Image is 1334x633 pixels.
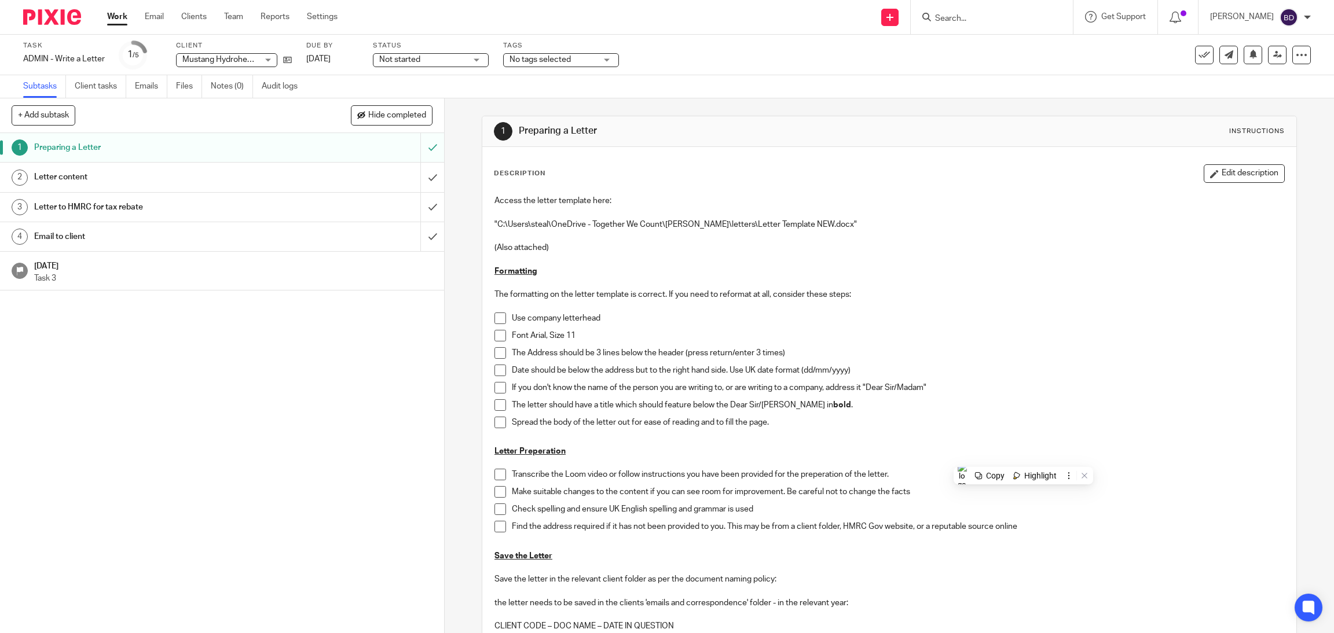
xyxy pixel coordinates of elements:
[12,229,28,245] div: 4
[262,75,306,98] a: Audit logs
[23,53,105,65] div: ADMIN - Write a Letter
[1101,13,1146,21] span: Get Support
[34,198,284,216] h1: Letter to HMRC for tax rebate
[34,228,284,245] h1: Email to client
[181,11,207,23] a: Clients
[494,573,1284,585] p: Save the letter in the relevant client folder as per the document naming policy:
[23,75,66,98] a: Subtasks
[306,55,331,63] span: [DATE]
[494,597,1284,609] p: the letter needs to be saved in the clients 'emails and correspondence' folder - in the relevant ...
[34,273,433,284] p: Task 3
[34,139,284,156] h1: Preparing a Letter
[494,620,1284,632] p: CLIENT CODE – DOC NAME – DATE IN QUESTION
[512,365,1284,376] p: Date should be below the address but to the right hand side. Use UK date format (dd/mm/yyyy)
[34,168,284,186] h1: Letter content
[211,75,253,98] a: Notes (0)
[494,242,1284,253] p: (Also attached)
[261,11,289,23] a: Reports
[494,195,1284,207] p: Access the letter template here:
[494,267,537,275] u: Formatting
[1204,164,1285,183] button: Edit description
[494,552,552,560] u: Save the Letter
[368,111,426,120] span: Hide completed
[512,486,1284,498] p: Make suitable changes to the content if you can see room for improvement. Be careful not to chang...
[512,382,1284,393] p: If you don't know the name of the person you are writing to, or are writing to a company, address...
[135,75,167,98] a: Emails
[494,219,1284,230] p: "C:\Users\steal\OneDrive - Together We Count\[PERSON_NAME]\letters\Letter Template NEW.docx"
[512,469,1284,480] p: Transcribe the Loom video or follow instructions you have been provided for the preperation of th...
[494,447,566,455] u: Letter Preperation
[12,170,28,186] div: 2
[176,41,292,50] label: Client
[23,9,81,25] img: Pixie
[512,399,1284,411] p: The letter should have a title which should feature below the Dear Sir/[PERSON_NAME] in .
[306,41,358,50] label: Due by
[512,417,1284,428] p: Spread the body of the letter out for ease of reading and to fill the page.
[512,347,1284,359] p: The Address should be 3 lines below the header (press return/enter 3 times)
[127,48,139,61] div: 1
[12,139,28,156] div: 1
[182,56,268,64] span: Mustang Hydroheat Ltd
[494,122,512,141] div: 1
[512,312,1284,324] p: Use company letterhead
[503,41,619,50] label: Tags
[1280,8,1298,27] img: svg%3E
[512,503,1284,515] p: Check spelling and ensure UK English spelling and grammar is used
[373,41,489,50] label: Status
[145,11,164,23] a: Email
[512,330,1284,341] p: Font Arial, Size 11
[1229,127,1285,136] div: Instructions
[833,401,851,409] strong: bold
[176,75,202,98] a: Files
[512,521,1284,532] p: Find the address required if it has not been provided to you. This may be from a client folder, H...
[1210,11,1274,23] p: [PERSON_NAME]
[224,11,243,23] a: Team
[34,257,433,272] h1: [DATE]
[12,105,75,125] button: + Add subtask
[23,41,105,50] label: Task
[934,14,1038,24] input: Search
[494,289,1284,300] p: The formatting on the letter template is correct. If you need to reformat at all, consider these ...
[379,56,420,64] span: Not started
[351,105,433,125] button: Hide completed
[307,11,338,23] a: Settings
[107,11,127,23] a: Work
[519,125,914,137] h1: Preparing a Letter
[12,199,28,215] div: 3
[494,169,545,178] p: Description
[75,75,126,98] a: Client tasks
[133,52,139,58] small: /5
[510,56,571,64] span: No tags selected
